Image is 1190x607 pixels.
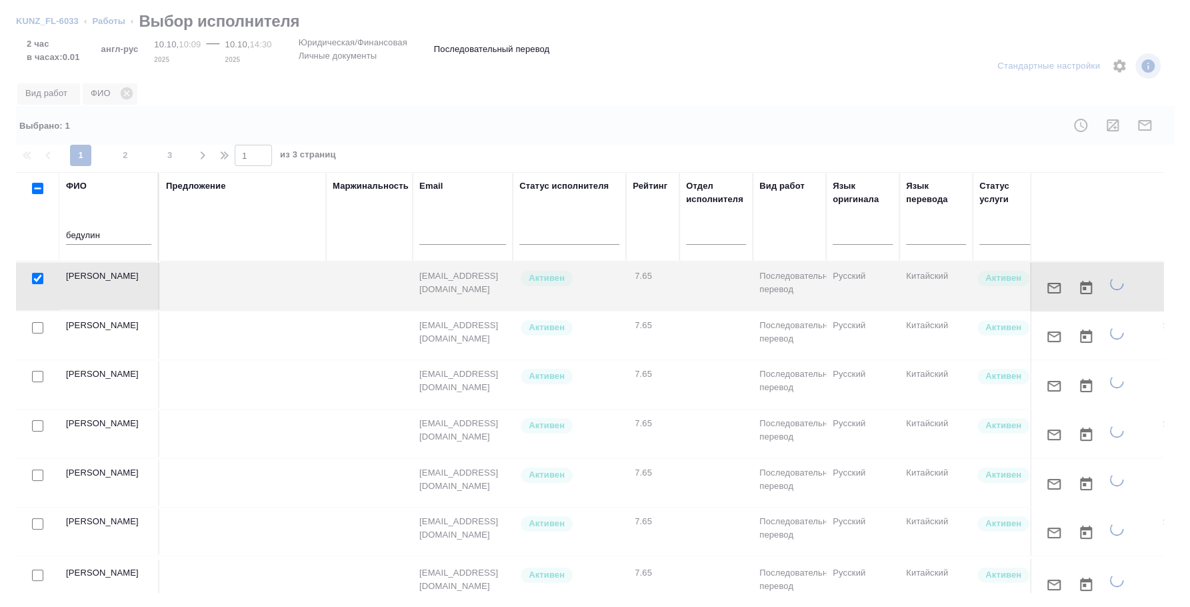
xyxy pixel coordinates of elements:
input: Выбери исполнителей, чтобы отправить приглашение на работу [32,470,43,481]
button: Открыть календарь загрузки [1070,517,1102,549]
button: Отправить предложение о работе [1038,370,1070,402]
div: ФИО [66,179,87,193]
button: Отправить предложение о работе [1038,419,1070,451]
input: Выбери исполнителей, чтобы отправить приглашение на работу [32,371,43,382]
div: Вид работ [759,179,805,193]
button: Открыть календарь загрузки [1070,468,1102,500]
div: Отдел исполнителя [686,179,746,206]
input: Выбери исполнителей, чтобы отправить приглашение на работу [32,518,43,530]
div: Статус услуги [979,179,1039,206]
button: Отправить предложение о работе [1038,272,1070,304]
div: Маржинальность [333,179,409,193]
div: Email [419,179,443,193]
button: Отправить предложение о работе [1038,517,1070,549]
button: Отправить предложение о работе [1038,468,1070,500]
div: Рейтинг [633,179,667,193]
div: Язык оригинала [833,179,893,206]
div: Предложение [166,179,226,193]
td: [PERSON_NAME] [59,560,159,606]
p: Последовательный перевод [434,43,549,56]
div: Язык перевода [906,179,966,206]
div: Статус исполнителя [519,179,609,193]
input: Выбери исполнителей, чтобы отправить приглашение на работу [32,420,43,432]
button: Открыть календарь загрузки [1070,321,1102,353]
td: [PERSON_NAME] [59,410,159,457]
td: [PERSON_NAME] [59,263,159,310]
td: [PERSON_NAME] [59,361,159,408]
button: Отправить предложение о работе [1038,321,1070,353]
input: Выбери исполнителей, чтобы отправить приглашение на работу [32,322,43,334]
button: Открыть календарь загрузки [1070,370,1102,402]
td: [PERSON_NAME] [59,508,159,555]
input: Выбери исполнителей, чтобы отправить приглашение на работу [32,570,43,581]
td: [PERSON_NAME] [59,460,159,506]
td: [PERSON_NAME] [59,312,159,359]
button: Открыть календарь загрузки [1070,419,1102,451]
button: Отправить предложение о работе [1038,569,1070,601]
button: Открыть календарь загрузки [1070,272,1102,304]
button: Открыть календарь загрузки [1070,569,1102,601]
